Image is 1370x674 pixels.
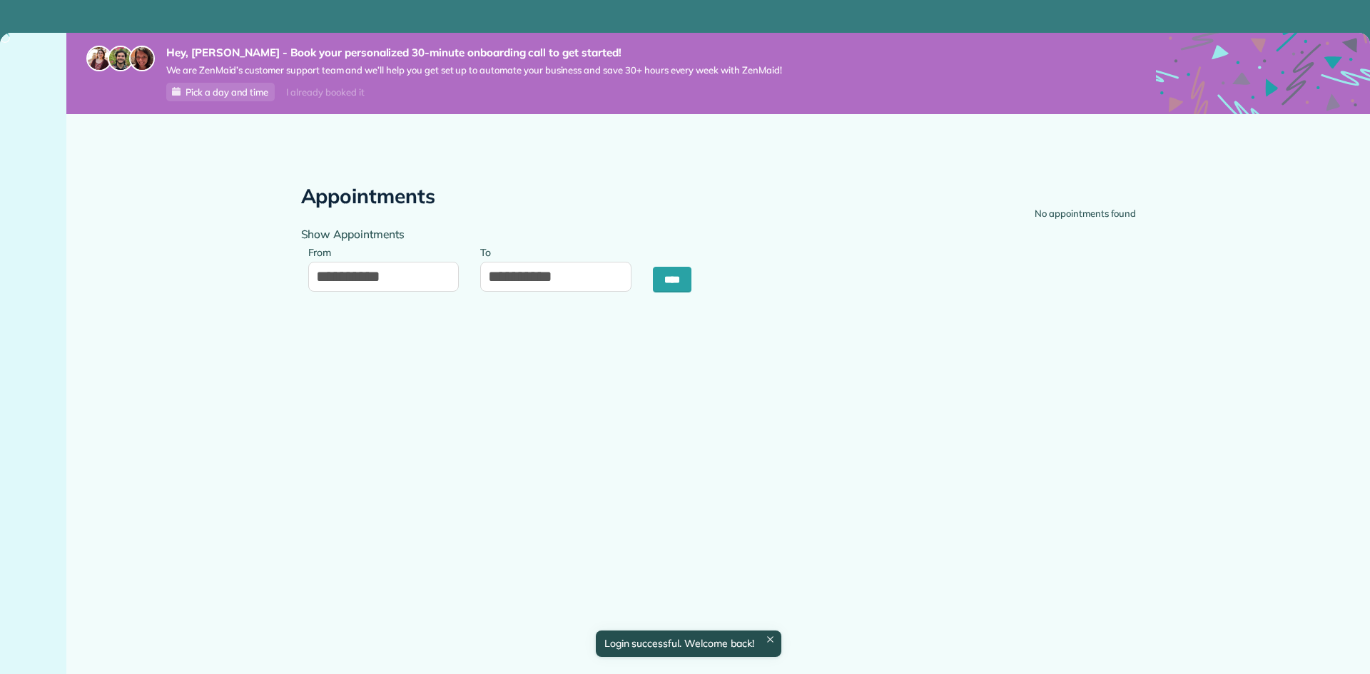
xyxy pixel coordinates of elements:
img: jorge-587dff0eeaa6aab1f244e6dc62b8924c3b6ad411094392a53c71c6c4a576187d.jpg [108,46,133,71]
div: I already booked it [278,83,372,101]
a: Pick a day and time [166,83,275,101]
label: From [308,238,339,265]
div: Login successful. Welcome back! [595,630,781,657]
img: michelle-19f622bdf1676172e81f8f8fba1fb50e276960ebfe0243fe18214015130c80e4.jpg [129,46,155,71]
strong: Hey, [PERSON_NAME] - Book your personalized 30-minute onboarding call to get started! [166,46,782,60]
span: We are ZenMaid’s customer support team and we’ll help you get set up to automate your business an... [166,64,782,76]
span: Pick a day and time [186,86,268,98]
div: No appointments found [1035,207,1135,221]
img: maria-72a9807cf96188c08ef61303f053569d2e2a8a1cde33d635c8a3ac13582a053d.jpg [86,46,112,71]
h2: Appointments [301,185,436,208]
h4: Show Appointments [301,228,708,240]
label: To [480,238,498,265]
